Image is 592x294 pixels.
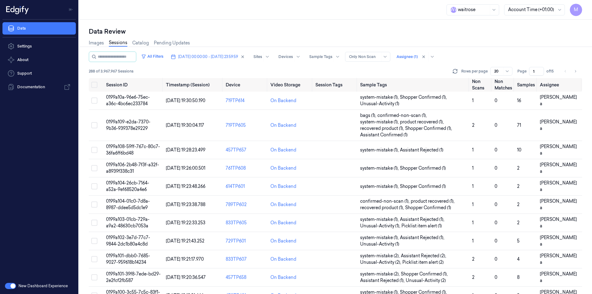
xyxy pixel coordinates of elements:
span: Shopper Confirmed (1) [405,205,451,211]
span: product recovered (1) , [411,198,456,205]
span: 0199a101-dbb0-7685-9027-959618b14234 [106,253,150,265]
button: Toggle Navigation [66,5,76,14]
span: of 15 [546,68,556,74]
div: On Backend [270,165,296,172]
span: recovered product (1) , [360,125,405,132]
span: 0199a108-59ff-767c-80c7-36fa6ff6bd48 [106,144,160,156]
span: system-mistake (1) , [360,234,400,241]
span: Shopper Confirmed (1) , [401,271,449,277]
span: 2 [517,202,520,207]
span: 2 [472,275,475,280]
span: product recovered (1) , [400,119,445,125]
div: On Backend [270,256,296,263]
div: On Backend [270,201,296,208]
button: Select row [91,122,97,128]
span: Assistant Rejected (1) , [400,216,446,223]
th: Assignee [537,78,582,92]
span: 0199a102-3e7d-77c7-9844-2dc1b80a4c8d [106,235,150,247]
span: [DATE] 19:22:33.253 [166,220,205,226]
span: system-mistake (1) , [360,216,400,223]
span: confirmed-non-scan (1) , [360,198,411,205]
span: 0199a106-2b48-7f3f-a32f-a8939f338c31 [106,162,159,174]
span: [PERSON_NAME] a [540,94,577,106]
span: 0199a103-01cb-729a-a9a2-48630cb7053a [106,217,150,229]
span: 0 [495,122,497,128]
div: 457TP658 [226,274,265,281]
a: Pending Updates [154,40,190,46]
div: 457TP657 [226,147,265,153]
button: Select all [91,82,97,88]
span: recovered product (1) , [360,205,405,211]
div: Data Review [89,27,582,36]
span: [PERSON_NAME] a [540,235,577,247]
span: confirmed-non-scan (1) , [377,112,428,119]
button: All Filters [139,52,166,61]
button: Select row [91,97,97,104]
div: On Backend [270,97,296,104]
button: Select row [91,256,97,262]
span: [DATE] 19:21:43.252 [166,238,204,244]
span: 2 [472,122,475,128]
p: Rows per page [461,68,488,74]
span: 0 [495,165,497,171]
div: On Backend [270,122,296,129]
div: 833TP605 [226,220,265,226]
div: On Backend [270,220,296,226]
a: Sessions [109,39,127,47]
span: [PERSON_NAME] a [540,119,577,131]
span: 1 [472,147,474,153]
div: 719TP614 [226,97,265,104]
span: Unusual-Activity (2) , [360,259,402,266]
span: Assistant Confirmed (1) [360,132,408,138]
span: [PERSON_NAME] a [540,180,577,192]
span: 0 [495,202,497,207]
th: Device [223,78,268,92]
span: 0 [495,256,497,262]
span: Picklist item alert (1) [401,223,442,229]
span: Assistant Rejected (1) , [360,277,406,284]
span: 8 [517,275,520,280]
a: Data [2,22,76,35]
span: system-mistake (1) , [360,165,400,172]
span: Picklist item alert (2) [402,259,444,266]
span: 0 [495,184,497,189]
div: On Backend [270,147,296,153]
div: On Backend [270,183,296,190]
div: 789TP602 [226,201,265,208]
span: system-mistake (2) , [360,253,401,259]
th: Session ID [104,78,163,92]
span: [DATE] 19:23:38.788 [166,202,205,207]
span: 288 of 3,967,967 Sessions [89,68,134,74]
span: 1 [472,165,474,171]
span: system-mistake (1) , [360,119,400,125]
span: [DATE] 19:30:50.190 [166,98,205,103]
button: Go to next page [571,67,580,76]
th: Non Matches [492,78,515,92]
span: Assistant Rejected (1) [400,147,443,153]
span: 2 [517,165,520,171]
span: 0199a109-e2da-7370-9b36-939378e29229 [106,119,150,131]
button: Select row [91,147,97,153]
th: Sample Tags [358,78,470,92]
span: 0 [495,238,497,244]
button: M [570,4,582,16]
button: Select row [91,238,97,244]
span: 0199a104-26cb-7164-a52a-9ef68520a4e6 [106,180,149,192]
span: system-mistake (1) , [360,183,400,190]
span: Shopper Confirmed (1) , [400,94,448,101]
a: Images [89,40,104,46]
div: 833TP607 [226,256,265,263]
a: Documentation [2,81,76,93]
button: Select row [91,201,97,208]
span: Unusual-Activity (1) [360,101,399,107]
span: 0 [495,220,497,226]
span: Unusual-Activity (1) [360,241,399,247]
div: 719TP605 [226,122,265,129]
span: Shopper Confirmed (1) [400,183,446,190]
span: [DATE] 19:30:04.117 [166,122,204,128]
th: Timestamp (Session) [163,78,223,92]
a: Catalog [132,40,149,46]
th: Non Scans [470,78,492,92]
div: 761TP608 [226,165,265,172]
